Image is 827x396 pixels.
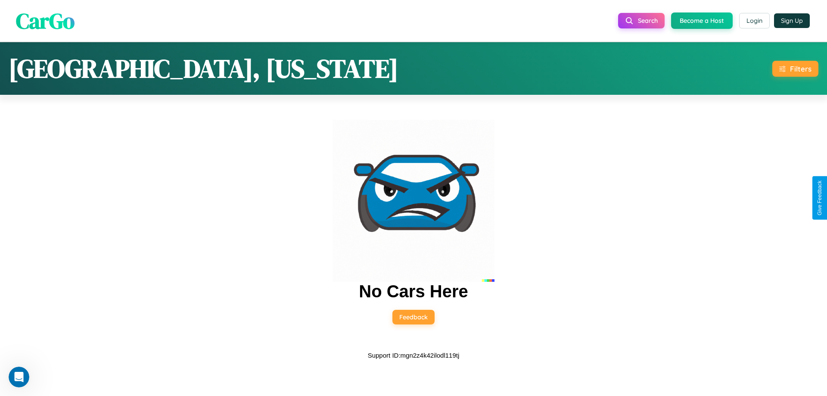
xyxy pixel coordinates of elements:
div: Filters [790,64,811,73]
span: Search [638,17,658,25]
button: Filters [772,61,818,77]
span: CarGo [16,6,75,35]
button: Feedback [392,310,435,324]
iframe: Intercom live chat [9,367,29,387]
img: car [333,120,494,282]
h1: [GEOGRAPHIC_DATA], [US_STATE] [9,51,398,86]
button: Sign Up [774,13,810,28]
h2: No Cars Here [359,282,468,301]
button: Search [618,13,665,28]
button: Become a Host [671,12,733,29]
div: Give Feedback [817,181,823,215]
p: Support ID: mgn2z4k42ilodl119tj [368,349,460,361]
button: Login [739,13,770,28]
